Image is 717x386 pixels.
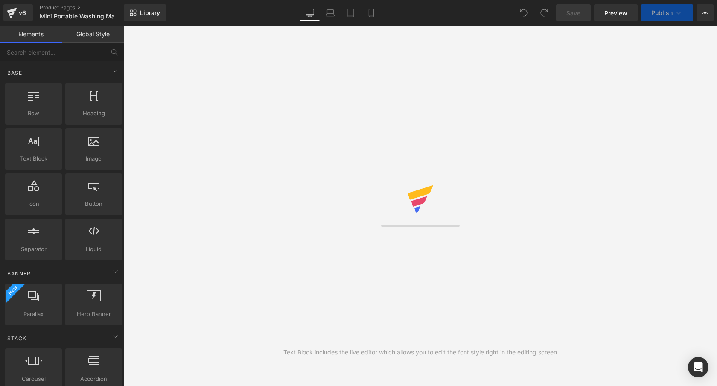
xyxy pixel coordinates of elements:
a: v6 [3,4,33,21]
span: Base [6,69,23,77]
button: Undo [515,4,532,21]
span: Accordion [68,374,119,383]
a: Desktop [300,4,320,21]
button: More [697,4,714,21]
span: Parallax [8,310,59,319]
a: Tablet [341,4,361,21]
button: Redo [536,4,553,21]
span: Row [8,109,59,118]
span: Preview [604,9,627,18]
div: Open Intercom Messenger [688,357,708,377]
span: Button [68,199,119,208]
div: v6 [17,7,28,18]
span: Liquid [68,245,119,254]
span: Image [68,154,119,163]
span: Banner [6,269,32,278]
a: Laptop [320,4,341,21]
a: Global Style [62,26,124,43]
span: Text Block [8,154,59,163]
span: Separator [8,245,59,254]
span: Publish [651,9,673,16]
a: New Library [124,4,166,21]
span: Stack [6,334,27,342]
a: Mobile [361,4,382,21]
div: Text Block includes the live editor which allows you to edit the font style right in the editing ... [283,348,557,357]
span: Icon [8,199,59,208]
span: Heading [68,109,119,118]
a: Preview [594,4,638,21]
span: Save [566,9,580,18]
span: Hero Banner [68,310,119,319]
span: Mini Portable Washing Machine for Underwear, Socks &amp; Baby Clothes (1.5L) — DEWELPRO [40,13,122,20]
span: Carousel [8,374,59,383]
a: Product Pages [40,4,138,11]
span: Library [140,9,160,17]
button: Publish [641,4,693,21]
